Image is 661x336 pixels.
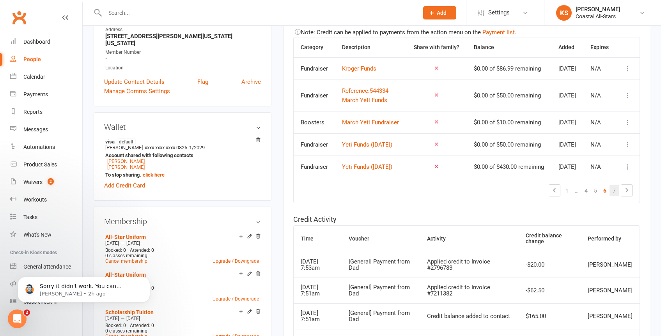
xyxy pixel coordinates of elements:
[526,287,574,294] div: -$62.50
[581,185,591,196] a: 4
[294,57,335,80] td: Fundraiser
[24,309,30,316] span: 2
[294,133,335,156] td: Fundraiser
[105,26,261,34] div: Address
[301,284,335,297] div: [DATE] 7:51am
[474,141,545,148] div: $0.00 of $50.00 remaining
[105,152,257,158] strong: Account shared with following contacts
[294,111,335,133] td: Boosters
[105,234,146,240] a: All-Star Uniform
[342,118,399,127] button: March Yeti Fundraiser
[213,296,259,302] a: Upgrade / Downgrade
[117,138,136,145] span: default
[143,172,165,178] a: click here
[189,145,205,150] span: 1/2029
[423,6,456,19] button: Add
[342,226,420,252] th: Voucher
[105,323,126,328] span: Booked: 0
[437,10,447,16] span: Add
[526,262,574,268] div: -$20.00
[342,86,388,95] div: Reference: 544334
[301,258,335,271] div: [DATE] 7:53am
[10,226,82,244] a: What's New
[610,185,619,196] a: 7
[23,91,48,97] div: Payments
[103,7,413,18] input: Search...
[294,37,335,57] th: Category
[105,49,261,56] div: Member Number
[342,86,388,105] button: Reference:544334March Yeti Funds
[293,214,640,225] h5: Credit Activity
[145,145,187,150] span: xxxx xxxx xxxx 0825
[600,185,610,196] a: 6
[349,258,413,271] div: [General] Payment from Dad
[10,209,82,226] a: Tasks
[23,232,51,238] div: What's New
[488,4,510,21] span: Settings
[590,92,609,99] div: N/A
[301,310,335,323] div: [DATE] 7:51am
[23,39,50,45] div: Dashboard
[105,253,147,258] span: 0 classes remaining
[558,119,576,126] div: [DATE]
[10,121,82,138] a: Messages
[349,310,413,323] div: [General] Payment from Dad
[197,77,208,87] a: Flag
[130,323,154,328] span: Attended: 0
[474,65,545,72] div: $0.00 of $86.99 remaining
[23,214,37,220] div: Tasks
[10,86,82,103] a: Payments
[519,226,581,252] th: Credit balance change
[482,28,515,37] button: Payment list
[467,37,552,57] th: Balance
[576,6,620,13] div: [PERSON_NAME]
[581,303,640,329] td: [PERSON_NAME]
[23,179,43,185] div: Waivers
[105,172,257,178] strong: To stop sharing,
[293,28,640,37] div: Note: Credit can be applied to payments from the action menu on the .
[23,144,55,150] div: Automations
[23,109,43,115] div: Reports
[590,141,609,148] div: N/A
[104,181,145,190] a: Add Credit Card
[10,138,82,156] a: Automations
[558,65,576,72] div: [DATE]
[556,5,572,21] div: KS
[104,77,165,87] a: Update Contact Details
[10,103,82,121] a: Reports
[474,119,545,126] div: $0.00 of $10.00 remaining
[10,51,82,68] a: People
[105,248,126,253] span: Booked: 0
[576,13,620,20] div: Coastal All-Stars
[105,138,257,145] strong: visa
[130,248,154,253] span: Attended: 0
[107,158,145,164] a: [PERSON_NAME]
[107,164,145,170] a: [PERSON_NAME]
[342,162,392,172] button: Yeti Funds ([DATE])
[105,258,147,264] a: Cancel membership
[294,226,342,252] th: Time
[105,328,147,334] span: 0 classes remaining
[103,240,261,246] div: —
[10,33,82,51] a: Dashboard
[294,156,335,178] td: Fundraiser
[407,37,467,57] th: Share with family?
[342,64,376,73] button: Kroger Funds
[294,80,335,111] td: Fundraiser
[10,68,82,86] a: Calendar
[420,303,519,329] td: Credit balance added to contact
[105,33,261,47] strong: [STREET_ADDRESS][PERSON_NAME][US_STATE][US_STATE]
[581,226,640,252] th: Performed by
[420,226,519,252] th: Activity
[591,185,600,196] a: 5
[104,217,261,226] h3: Membership
[581,278,640,303] td: [PERSON_NAME]
[420,278,519,303] td: Applied credit to Invoice #7211382
[23,56,41,62] div: People
[23,74,45,80] div: Calendar
[105,64,261,72] div: Location
[572,185,581,196] a: …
